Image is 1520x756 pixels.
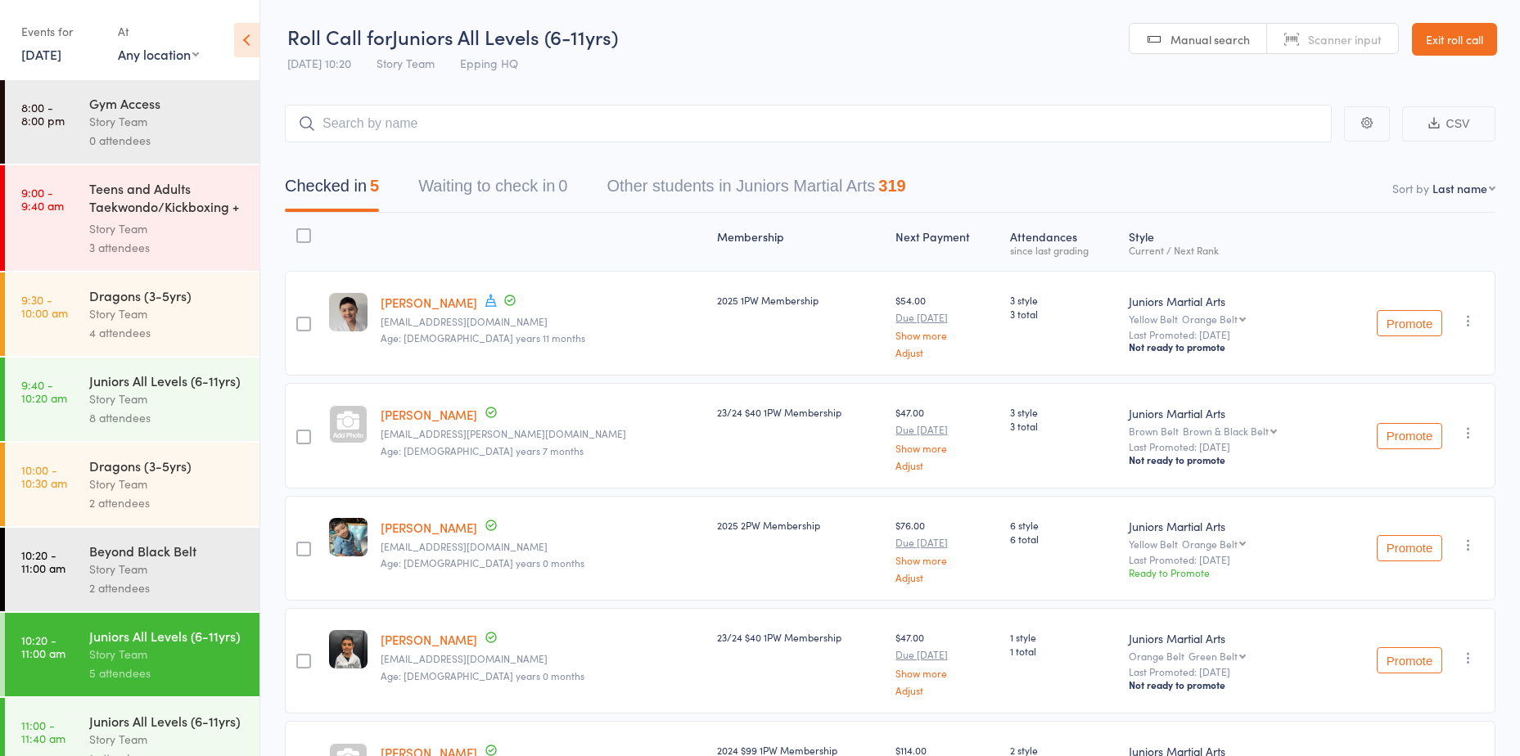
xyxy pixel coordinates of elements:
[21,633,65,659] time: 10:20 - 11:00 am
[895,293,996,358] div: $54.00
[21,378,67,404] time: 9:40 - 10:20 am
[89,578,246,597] div: 2 attendees
[89,560,246,578] div: Story Team
[717,630,883,644] div: 23/24 $40 1PW Membership
[381,631,477,648] a: [PERSON_NAME]
[89,94,246,112] div: Gym Access
[21,18,101,45] div: Events for
[895,537,996,548] small: Due [DATE]
[392,23,618,50] span: Juniors All Levels (6-11yrs)
[118,45,199,63] div: Any location
[89,712,246,730] div: Juniors All Levels (6-11yrs)
[895,460,996,470] a: Adjust
[89,408,246,427] div: 8 attendees
[895,424,996,435] small: Due [DATE]
[1377,647,1442,673] button: Promote
[89,219,246,238] div: Story Team
[89,371,246,389] div: Juniors All Levels (6-11yrs)
[1182,313,1238,324] div: Orange Belt
[717,293,883,307] div: 2025 1PW Membership
[89,664,246,682] div: 5 attendees
[381,443,584,457] span: Age: [DEMOGRAPHIC_DATA] years 7 months
[1129,329,1325,340] small: Last Promoted: [DATE]
[1129,565,1325,579] div: Ready to Promote
[1183,425,1269,436] div: Brown & Black Belt
[89,389,246,408] div: Story Team
[895,405,996,470] div: $47.00
[1010,518,1116,532] span: 6 style
[1402,106,1495,142] button: CSV
[1010,532,1116,546] span: 6 total
[89,238,246,257] div: 3 attendees
[5,80,259,164] a: 8:00 -8:00 pmGym AccessStory Team0 attendees
[1010,630,1116,644] span: 1 style
[5,528,259,611] a: 10:20 -11:00 amBeyond Black BeltStory Team2 attendees
[895,668,996,678] a: Show more
[1004,220,1123,263] div: Atten­dances
[895,630,996,695] div: $47.00
[1129,518,1325,534] div: Juniors Martial Arts
[895,685,996,695] a: Adjust
[895,347,996,358] a: Adjust
[287,23,392,50] span: Roll Call for
[1010,293,1116,307] span: 3 style
[329,293,368,331] img: image1756188538.png
[89,304,246,323] div: Story Team
[710,220,890,263] div: Membership
[89,627,246,645] div: Juniors All Levels (6-11yrs)
[21,718,65,745] time: 11:00 - 11:40 am
[381,294,477,311] a: [PERSON_NAME]
[1010,405,1116,419] span: 3 style
[1188,650,1238,661] div: Green Belt
[895,443,996,453] a: Show more
[1010,245,1116,255] div: since last grading
[381,541,704,552] small: lienphan242@gmail.com
[329,630,368,668] img: image1728687410.png
[895,518,996,583] div: $76.00
[607,169,905,212] button: Other students in Juniors Martial Arts319
[418,169,567,212] button: Waiting to check in0
[287,55,351,71] span: [DATE] 10:20
[381,428,704,439] small: zroma.dayoub@gmail.com
[381,668,584,682] span: Age: [DEMOGRAPHIC_DATA] years 0 months
[89,493,246,512] div: 2 attendees
[1377,423,1442,449] button: Promote
[1129,441,1325,452] small: Last Promoted: [DATE]
[1010,644,1116,658] span: 1 total
[381,406,477,423] a: [PERSON_NAME]
[717,405,883,419] div: 23/24 $40 1PW Membership
[1129,405,1325,421] div: Juniors Martial Arts
[1170,31,1250,47] span: Manual search
[89,112,246,131] div: Story Team
[1129,425,1325,436] div: Brown Belt
[1129,630,1325,646] div: Juniors Martial Arts
[460,55,518,71] span: Epping HQ
[381,316,704,327] small: hana-hageali@hotmail.com
[377,55,435,71] span: Story Team
[1129,554,1325,565] small: Last Promoted: [DATE]
[1377,535,1442,561] button: Promote
[1010,307,1116,321] span: 3 total
[1308,31,1382,47] span: Scanner input
[21,101,65,127] time: 8:00 - 8:00 pm
[1392,180,1429,196] label: Sort by
[381,519,477,536] a: [PERSON_NAME]
[118,18,199,45] div: At
[381,653,704,664] small: ridge235@gmail.com
[1129,245,1325,255] div: Current / Next Rank
[1129,538,1325,549] div: Yellow Belt
[21,548,65,574] time: 10:20 - 11:00 am
[1182,538,1238,549] div: Orange Belt
[1412,23,1497,56] a: Exit roll call
[1129,453,1325,466] div: Not ready to promote
[1377,310,1442,336] button: Promote
[5,358,259,441] a: 9:40 -10:20 amJuniors All Levels (6-11yrs)Story Team8 attendees
[285,169,379,212] button: Checked in5
[1432,180,1487,196] div: Last name
[895,312,996,323] small: Due [DATE]
[1129,678,1325,691] div: Not ready to promote
[21,463,67,489] time: 10:00 - 10:30 am
[889,220,1003,263] div: Next Payment
[89,179,246,219] div: Teens and Adults Taekwondo/Kickboxing + Family Cla...
[895,555,996,565] a: Show more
